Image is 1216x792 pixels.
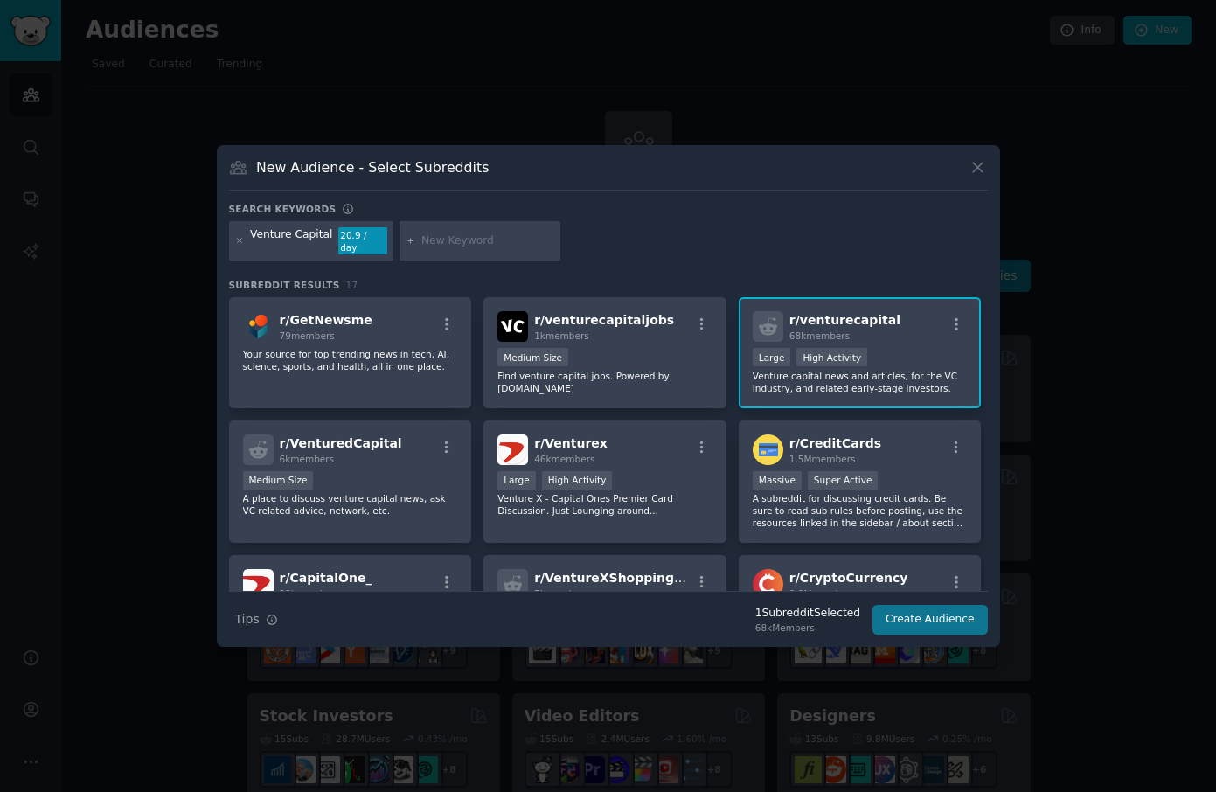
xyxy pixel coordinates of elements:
span: 7k members [534,588,589,599]
p: A place to discuss venture capital news, ask VC related advice, network, etc. [243,492,458,517]
h3: Search keywords [229,203,337,215]
input: New Keyword [421,233,554,249]
span: 79 members [280,330,335,341]
p: Find venture capital jobs. Powered by [DOMAIN_NAME] [497,370,712,394]
span: 1k members [534,330,589,341]
div: Massive [753,471,802,490]
span: Subreddit Results [229,279,340,291]
span: r/ venturecapitaljobs [534,313,674,327]
span: 46k members [534,454,594,464]
img: GetNewsme [243,311,274,342]
img: CapitalOne_ [243,569,274,600]
span: r/ GetNewsme [280,313,372,327]
span: 1.5M members [789,454,856,464]
span: r/ VentureXShoppingBonus [534,571,716,585]
img: CryptoCurrency [753,569,783,600]
div: Venture Capital [250,227,332,255]
span: 68k members [789,330,850,341]
div: Medium Size [497,348,568,366]
span: r/ CapitalOne_ [280,571,372,585]
span: 17 [346,280,358,290]
p: A subreddit for discussing credit cards. Be sure to read sub rules before posting, use the resour... [753,492,968,529]
span: r/ CreditCards [789,436,881,450]
div: Large [753,348,791,366]
p: Your source for top trending news in tech, AI, science, sports, and health, all in one place. [243,348,458,372]
img: Venturex [497,434,528,465]
div: 68k Members [755,622,860,634]
button: Tips [229,604,284,635]
button: Create Audience [872,605,988,635]
div: Large [497,471,536,490]
h3: New Audience - Select Subreddits [256,158,489,177]
img: venturecapitaljobs [497,311,528,342]
span: r/ venturecapital [789,313,900,327]
div: High Activity [542,471,613,490]
span: r/ Venturex [534,436,608,450]
p: Venture X - Capital Ones Premier Card Discussion. Just Lounging around... [497,492,712,517]
div: Medium Size [243,471,314,490]
div: High Activity [796,348,867,366]
span: 9.9M members [789,588,856,599]
span: 6k members [280,454,335,464]
span: 33k members [280,588,340,599]
img: CreditCards [753,434,783,465]
span: r/ CryptoCurrency [789,571,908,585]
div: 1 Subreddit Selected [755,606,860,622]
span: Tips [235,610,260,629]
div: Super Active [808,471,879,490]
div: 20.9 / day [338,227,387,255]
p: Venture capital news and articles, for the VC industry, and related early-stage investors. [753,370,968,394]
span: r/ VenturedCapital [280,436,402,450]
